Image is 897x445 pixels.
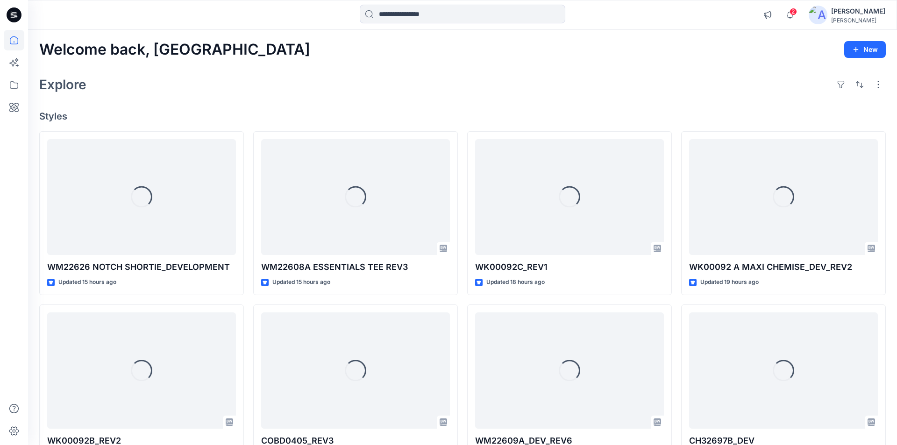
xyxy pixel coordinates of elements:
[831,17,885,24] div: [PERSON_NAME]
[39,111,886,122] h4: Styles
[790,8,797,15] span: 2
[261,261,450,274] p: WM22608A ESSENTIALS TEE REV3
[844,41,886,58] button: New
[272,277,330,287] p: Updated 15 hours ago
[58,277,116,287] p: Updated 15 hours ago
[831,6,885,17] div: [PERSON_NAME]
[689,261,878,274] p: WK00092 A MAXI CHEMISE_DEV_REV2
[39,41,310,58] h2: Welcome back, [GEOGRAPHIC_DATA]
[486,277,545,287] p: Updated 18 hours ago
[475,261,664,274] p: WK00092C_REV1
[809,6,827,24] img: avatar
[700,277,759,287] p: Updated 19 hours ago
[39,77,86,92] h2: Explore
[47,261,236,274] p: WM22626 NOTCH SHORTIE_DEVELOPMENT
